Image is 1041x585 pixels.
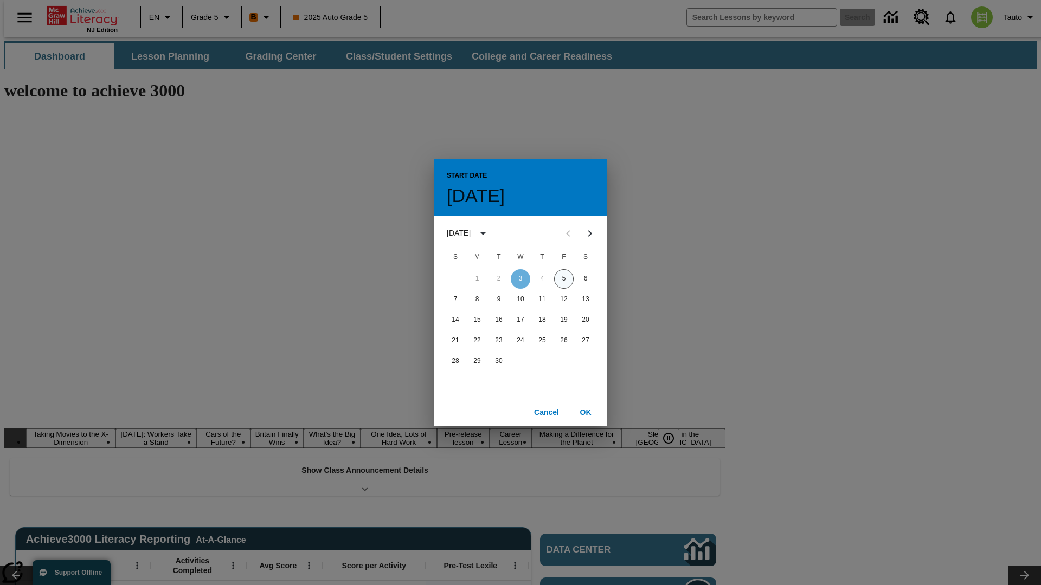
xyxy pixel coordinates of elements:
[446,331,465,350] button: 21
[447,167,487,185] span: Start Date
[447,227,471,239] div: [DATE]
[511,310,530,330] button: 17
[532,246,552,268] span: Thursday
[474,224,492,243] button: calendar view is open, switch to year view
[529,402,564,422] button: Cancel
[576,246,595,268] span: Saturday
[532,331,552,350] button: 25
[489,290,509,309] button: 9
[467,246,487,268] span: Monday
[446,352,465,371] button: 28
[532,310,552,330] button: 18
[579,223,601,244] button: Next month
[467,290,487,309] button: 8
[554,290,574,309] button: 12
[554,310,574,330] button: 19
[511,246,530,268] span: Wednesday
[467,352,487,371] button: 29
[489,310,509,330] button: 16
[554,269,574,289] button: 5
[511,290,530,309] button: 10
[554,331,574,350] button: 26
[576,331,595,350] button: 27
[446,290,465,309] button: 7
[568,402,603,422] button: OK
[554,246,574,268] span: Friday
[576,290,595,309] button: 13
[576,310,595,330] button: 20
[576,269,595,289] button: 6
[446,310,465,330] button: 14
[489,246,509,268] span: Tuesday
[489,352,509,371] button: 30
[467,310,487,330] button: 15
[489,331,509,350] button: 23
[447,185,505,207] h4: [DATE]
[467,331,487,350] button: 22
[511,331,530,350] button: 24
[446,246,465,268] span: Sunday
[532,290,552,309] button: 11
